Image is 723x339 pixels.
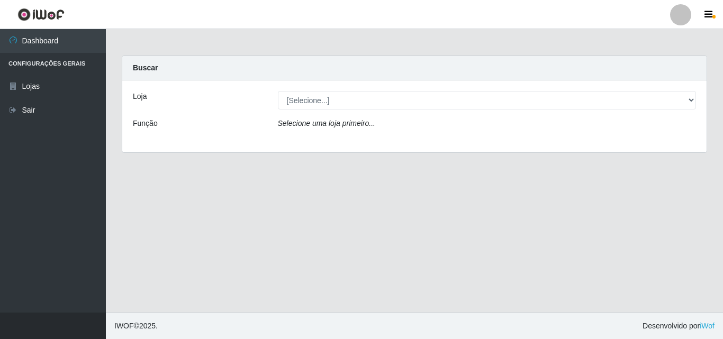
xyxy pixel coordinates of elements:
[700,322,715,330] a: iWof
[17,8,65,21] img: CoreUI Logo
[133,91,147,102] label: Loja
[133,63,158,72] strong: Buscar
[643,320,715,332] span: Desenvolvido por
[114,322,134,330] span: IWOF
[114,320,158,332] span: © 2025 .
[133,118,158,129] label: Função
[278,119,375,127] i: Selecione uma loja primeiro...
